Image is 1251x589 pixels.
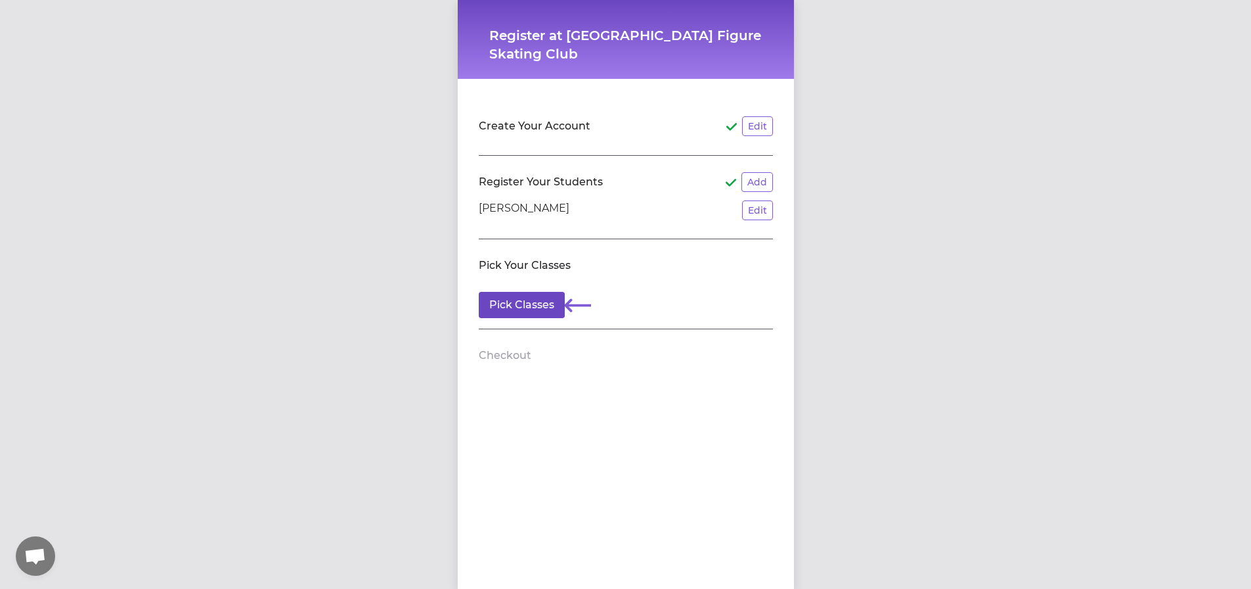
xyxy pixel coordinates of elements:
[742,116,773,136] button: Edit
[741,172,773,192] button: Add
[489,26,762,63] h1: Register at [GEOGRAPHIC_DATA] Figure Skating Club
[479,118,590,134] h2: Create Your Account
[479,348,531,364] h2: Checkout
[479,258,571,273] h2: Pick Your Classes
[479,292,565,318] button: Pick Classes
[479,200,569,220] p: [PERSON_NAME]
[16,536,55,576] a: Open chat
[742,200,773,220] button: Edit
[479,174,603,190] h2: Register Your Students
